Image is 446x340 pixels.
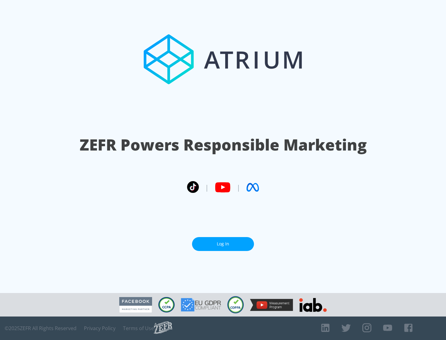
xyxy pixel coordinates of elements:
img: YouTube Measurement Program [250,299,293,311]
a: Log In [192,237,254,251]
span: © 2025 ZEFR All Rights Reserved [5,325,77,331]
img: CCPA Compliant [158,297,175,312]
a: Privacy Policy [84,325,116,331]
img: IAB [299,298,327,312]
img: COPPA Compliant [227,296,244,313]
span: | [237,183,240,192]
h1: ZEFR Powers Responsible Marketing [80,134,367,155]
span: | [205,183,209,192]
a: Terms of Use [123,325,154,331]
img: GDPR Compliant [181,298,221,312]
img: Facebook Marketing Partner [119,297,152,313]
